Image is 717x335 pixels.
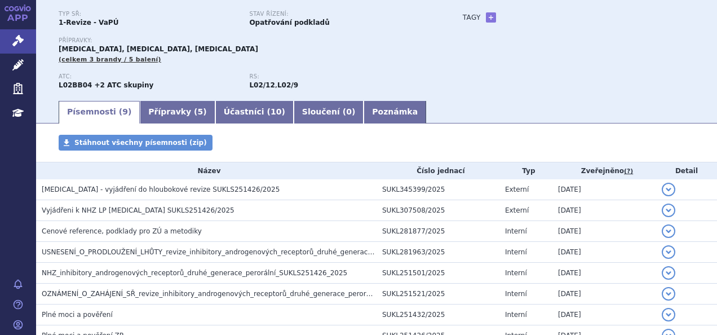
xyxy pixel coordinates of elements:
a: Přípravky (5) [140,101,215,124]
span: USNESENÍ_O_PRODLOUŽENÍ_LHŮTY_revize_inhibitory_androgenových_receptorů_druhé_generace_perorální_SUKL [42,248,426,256]
span: NHZ_inhibitory_androgenových_receptorů_druhé_generace_perorální_SUKLS251426_2025 [42,269,347,277]
strong: ENZALUTAMID [59,81,92,89]
p: Přípravky: [59,37,440,44]
span: Stáhnout všechny písemnosti (zip) [74,139,207,147]
td: SUKL251501/2025 [377,263,499,284]
span: [MEDICAL_DATA], [MEDICAL_DATA], [MEDICAL_DATA] [59,45,258,53]
p: Stav řízení: [249,11,428,17]
p: Typ SŘ: [59,11,238,17]
p: ATC: [59,73,238,80]
button: detail [662,266,675,280]
span: Xtandi - vyjádření do hloubokové revize SUKLS251426/2025 [42,186,280,193]
th: Číslo jednací [377,162,499,179]
h3: Tagy [463,11,481,24]
span: Interní [505,227,527,235]
span: 9 [122,107,128,116]
a: Písemnosti (9) [59,101,140,124]
a: Sloučení (0) [294,101,364,124]
strong: inhibitory androgenových receptorů druhé generace, perorální podání [249,81,275,89]
span: Interní [505,290,527,298]
span: Externí [505,186,529,193]
div: , [249,73,440,90]
span: Plné moci a pověření [42,311,113,319]
p: RS: [249,73,428,80]
td: [DATE] [552,242,656,263]
th: Zveřejněno [552,162,656,179]
td: SUKL307508/2025 [377,200,499,221]
td: [DATE] [552,221,656,242]
a: Poznámka [364,101,426,124]
span: 10 [271,107,281,116]
td: [DATE] [552,263,656,284]
strong: enzalutamid [277,81,298,89]
button: detail [662,224,675,238]
td: [DATE] [552,305,656,325]
td: SUKL281877/2025 [377,221,499,242]
button: detail [662,204,675,217]
span: Interní [505,269,527,277]
span: 0 [346,107,352,116]
span: Interní [505,311,527,319]
span: 5 [198,107,203,116]
td: [DATE] [552,179,656,200]
td: SUKL281963/2025 [377,242,499,263]
td: [DATE] [552,200,656,221]
button: detail [662,245,675,259]
th: Název [36,162,377,179]
td: SUKL251521/2025 [377,284,499,305]
td: SUKL345399/2025 [377,179,499,200]
button: detail [662,183,675,196]
span: Vyjádřeni k NHZ LP ERLEADA SUKLS251426/2025 [42,206,234,214]
a: Stáhnout všechny písemnosti (zip) [59,135,213,151]
strong: +2 ATC skupiny [94,81,153,89]
strong: 1-Revize - VaPÚ [59,19,118,27]
span: (celkem 3 brandy / 5 balení) [59,56,161,63]
button: detail [662,308,675,321]
strong: Opatřování podkladů [249,19,329,27]
a: Účastníci (10) [215,101,294,124]
th: Detail [656,162,717,179]
span: OZNÁMENÍ_O_ZAHÁJENÍ_SŘ_revize_inhibitory_androgenových_receptorů_druhé_generace_perorální_SUKLS25142 [42,290,425,298]
a: + [486,12,496,23]
td: SUKL251432/2025 [377,305,499,325]
span: Externí [505,206,529,214]
span: Cenové reference, podklady pro ZÚ a metodiky [42,227,202,235]
button: detail [662,287,675,301]
span: Interní [505,248,527,256]
abbr: (?) [624,167,633,175]
td: [DATE] [552,284,656,305]
th: Typ [499,162,552,179]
